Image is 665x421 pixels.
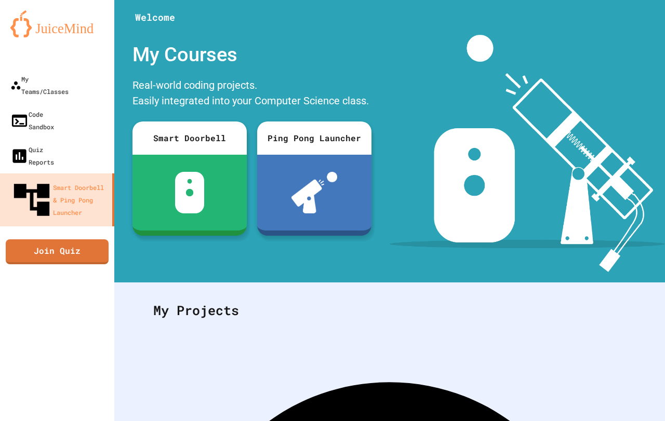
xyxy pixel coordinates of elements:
[291,172,338,213] img: ppl-with-ball.png
[10,143,54,168] div: Quiz Reports
[127,35,377,75] div: My Courses
[127,75,377,114] div: Real-world coding projects. Easily integrated into your Computer Science class.
[10,108,54,133] div: Code Sandbox
[10,73,69,98] div: My Teams/Classes
[132,121,247,155] div: Smart Doorbell
[10,179,108,221] div: Smart Doorbell & Ping Pong Launcher
[257,121,371,155] div: Ping Pong Launcher
[390,35,665,272] img: banner-image-my-projects.png
[10,10,104,37] img: logo-orange.svg
[6,239,109,264] a: Join Quiz
[143,290,636,331] div: My Projects
[175,172,205,213] img: sdb-white.svg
